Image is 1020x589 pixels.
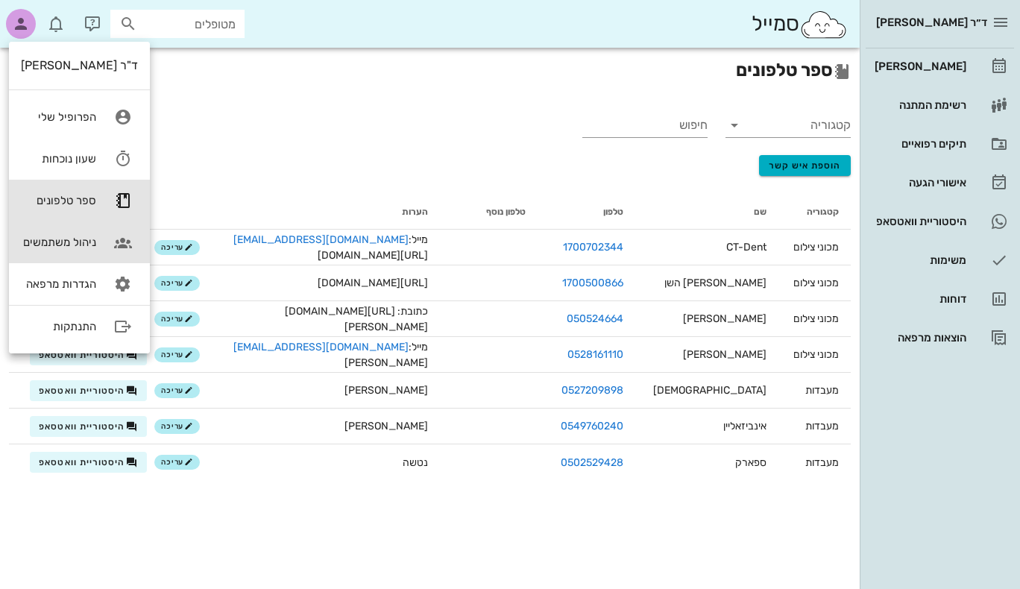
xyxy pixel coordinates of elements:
td: ספארק [635,444,778,480]
div: רשימת המתנה [872,99,966,111]
div: היסטוריית וואטסאפ [872,215,966,227]
div: התנתקות [21,320,96,333]
a: [EMAIL_ADDRESS][DOMAIN_NAME] [233,341,409,353]
a: 0502529428 [561,456,623,469]
td: אינביזאליין [635,409,778,444]
span: עריכה [161,315,193,324]
td: מכוני צילום [778,337,851,373]
div: כתובת: [URL][DOMAIN_NAME] [224,303,428,319]
td: מעבדות [778,444,851,480]
span: [PERSON_NAME] [344,382,428,398]
a: דוחות [866,281,1014,317]
div: ספר טלפונים [21,194,96,207]
button: עריכה [154,455,200,470]
div: ד"ר [PERSON_NAME] [21,58,138,72]
span: ד״ר [PERSON_NAME] [876,16,987,29]
span: עריכה [161,279,193,288]
button: היסטוריית וואטסאפ [30,416,147,437]
button: עריכה [154,312,200,327]
a: היסטוריית וואטסאפ [866,204,1014,239]
span: עריכה [161,350,193,359]
a: 0549760240 [561,420,623,432]
span: תג [44,12,53,21]
button: עריכה [154,240,200,255]
a: רשימת המתנה [866,87,1014,123]
a: 0528161110 [567,348,623,361]
button: עריכה [154,276,200,291]
h2: ספר טלפונים [9,57,851,84]
div: שעון נוכחות [21,152,96,166]
td: [DEMOGRAPHIC_DATA] [635,373,778,409]
div: קטגוריה [725,113,851,137]
span: [URL][DOMAIN_NAME] [318,275,428,291]
div: [PERSON_NAME] [872,60,966,72]
a: משימות [866,242,1014,278]
td: מעבדות [778,409,851,444]
div: משימות [872,254,966,266]
span: נטשה [403,455,428,470]
td: מעבדות [778,373,851,409]
span: [URL][DOMAIN_NAME] [318,248,428,263]
button: עריכה [154,383,200,398]
span: עריכה [161,458,193,467]
a: [EMAIL_ADDRESS][DOMAIN_NAME] [233,233,409,246]
span: היסטוריית וואטסאפ [39,350,125,360]
a: 050524664 [567,312,623,325]
span: היסטוריית וואטסאפ [39,421,125,432]
button: היסטוריית וואטסאפ [30,452,147,473]
button: היסטוריית וואטסאפ [30,380,147,401]
th: טלפון [538,194,635,230]
div: ניהול משתמשים [21,236,96,249]
td: מכוני צילום [778,301,851,337]
span: [PERSON_NAME] [344,355,428,371]
div: תיקים רפואיים [872,138,966,150]
a: 0527209898 [561,384,623,397]
a: תיקים רפואיים [866,126,1014,162]
th: שם [635,194,778,230]
div: הוצאות מרפאה [872,332,966,344]
td: [PERSON_NAME] השן [635,265,778,301]
td: מכוני צילום [778,230,851,265]
div: הפרופיל שלי [21,110,96,124]
th: טלפון נוסף [440,194,538,230]
span: היסטוריית וואטסאפ [39,385,125,396]
button: הוספת איש קשר [759,155,851,176]
a: [PERSON_NAME] [866,48,1014,84]
a: 1700500866 [562,277,623,289]
span: עריכה [161,243,193,252]
span: [PERSON_NAME] [344,418,428,434]
button: עריכה [154,419,200,434]
div: אישורי הגעה [872,177,966,189]
span: עריכה [161,386,193,395]
img: SmileCloud logo [799,10,848,40]
td: [PERSON_NAME] [635,337,778,373]
div: מייל: [224,232,428,248]
a: אישורי הגעה [866,165,1014,201]
td: [PERSON_NAME] [635,301,778,337]
th: קטגוריה [778,194,851,230]
span: היסטוריית וואטסאפ [39,457,125,467]
button: היסטוריית וואטסאפ [30,344,147,365]
div: סמייל [752,8,848,40]
td: מכוני צילום [778,265,851,301]
button: עריכה [154,347,200,362]
span: הוספת איש קשר [769,160,842,171]
a: הוצאות מרפאה [866,320,1014,356]
div: דוחות [872,293,966,305]
a: 1700702344 [563,241,623,253]
th: הערות [212,194,440,230]
div: הגדרות מרפאה [21,277,96,291]
span: עריכה [161,422,193,431]
div: מייל: [224,339,428,355]
td: CT-Dent [635,230,778,265]
span: [PERSON_NAME] [344,319,428,335]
